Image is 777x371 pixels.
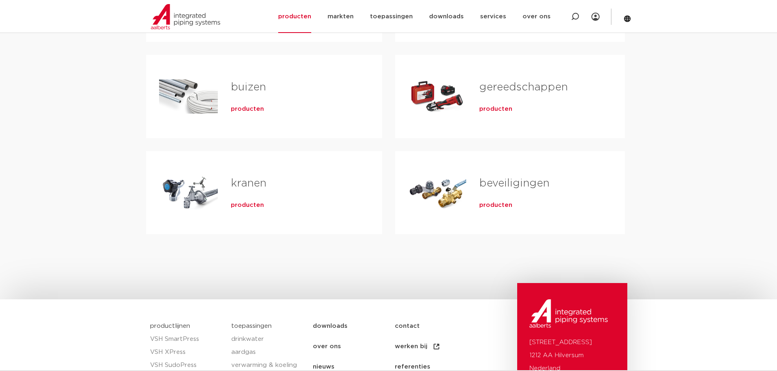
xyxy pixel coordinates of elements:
a: toepassingen [231,323,272,329]
a: buizen [231,82,266,92]
a: downloads [313,316,395,336]
a: kranen [231,178,266,189]
a: drinkwater [231,333,305,346]
a: beveiligingen [479,178,549,189]
a: producten [479,105,512,113]
a: werken bij [395,336,477,357]
a: VSH SmartPress [150,333,224,346]
a: producten [479,201,512,209]
a: producten [231,201,264,209]
a: VSH XPress [150,346,224,359]
a: contact [395,316,477,336]
a: productlijnen [150,323,190,329]
a: gereedschappen [479,82,568,92]
a: over ons [313,336,395,357]
a: aardgas [231,346,305,359]
a: producten [231,105,264,113]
